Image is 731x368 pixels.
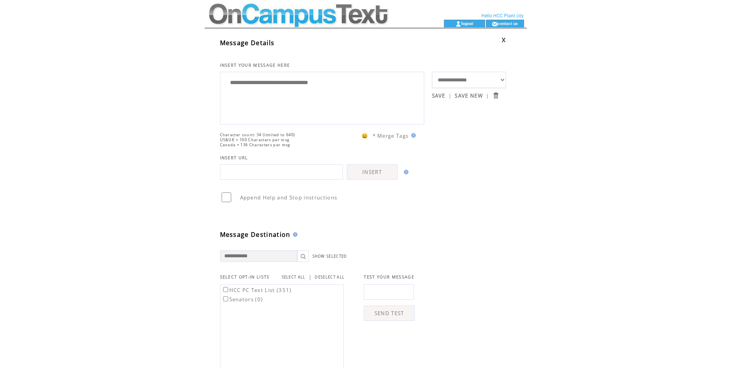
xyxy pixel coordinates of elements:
[220,230,291,239] span: Message Destination
[223,287,228,292] input: HCC PC Text List (351)
[373,132,409,139] span: * Merge Tags
[455,92,483,99] a: SAVE NEW
[409,133,416,138] img: help.gif
[220,62,290,68] span: INSERT YOUR MESSAGE HERE
[492,92,499,99] input: Submit
[282,275,306,280] a: SELECT ALL
[220,39,275,47] span: Message Details
[223,296,228,301] input: Senators (0)
[481,13,524,19] span: Hello HCC Plant city
[291,232,297,237] img: help.gif
[309,273,312,280] span: |
[347,164,398,180] a: INSERT
[455,21,461,27] img: account_icon.gif
[222,287,292,294] label: HCC PC Text List (351)
[402,170,408,174] img: help.gif
[313,254,347,259] a: SHOW SELECTED
[432,92,445,99] a: SAVE
[220,142,291,147] span: Canada = 136 Characters per msg
[220,274,270,280] span: SELECT OPT-IN LISTS
[220,137,290,142] span: US&UK = 160 Characters per msg
[497,21,518,26] a: contact us
[240,194,338,201] span: Append Help and Stop instructions
[486,92,489,99] span: |
[449,92,452,99] span: |
[220,155,248,160] span: INSERT URL
[361,132,368,139] span: 😀
[492,21,497,27] img: contact_us_icon.gif
[364,274,414,280] span: TEST YOUR MESSAGE
[461,21,473,26] a: logout
[220,132,296,137] span: Character count: 34 (limited to 640)
[364,306,415,321] a: SEND TEST
[315,275,344,280] a: DESELECT ALL
[222,296,263,303] label: Senators (0)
